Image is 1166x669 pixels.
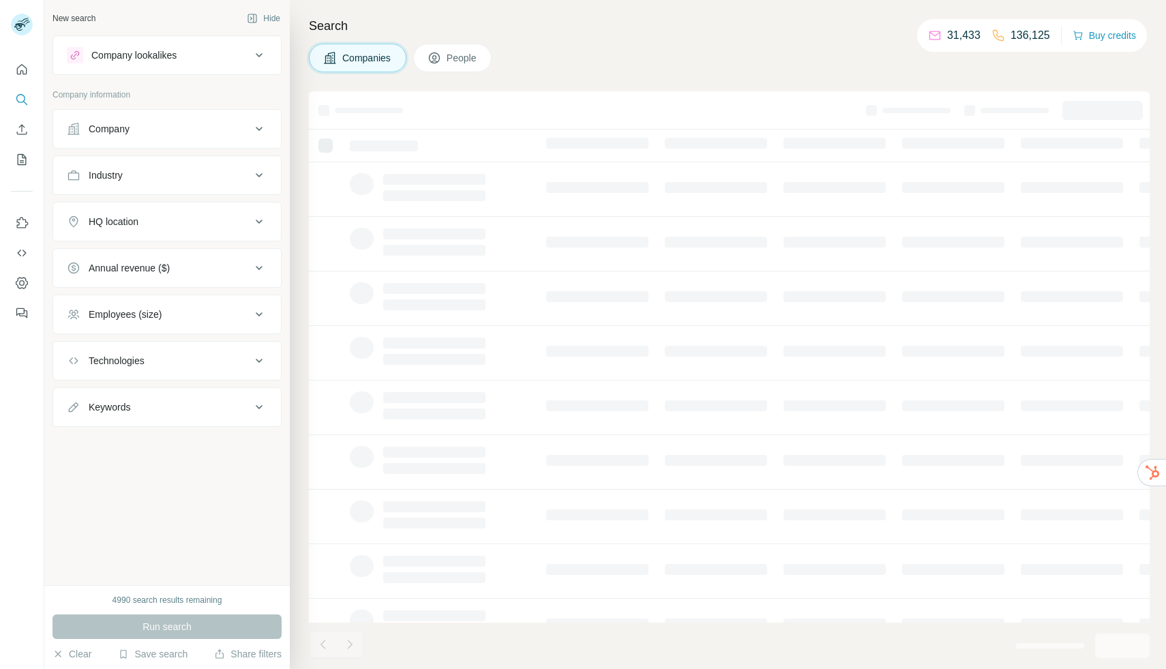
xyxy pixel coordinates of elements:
h4: Search [309,16,1150,35]
p: 136,125 [1011,27,1050,44]
p: 31,433 [947,27,981,44]
button: Feedback [11,301,33,325]
button: Enrich CSV [11,117,33,142]
p: Company information [53,89,282,101]
button: Technologies [53,344,281,377]
button: Share filters [214,647,282,661]
div: Annual revenue ($) [89,261,170,275]
button: Quick start [11,57,33,82]
div: New search [53,12,95,25]
button: Company [53,113,281,145]
button: HQ location [53,205,281,238]
div: 4990 search results remaining [113,594,222,606]
button: Save search [118,647,188,661]
button: Search [11,87,33,112]
span: Companies [342,51,392,65]
button: Annual revenue ($) [53,252,281,284]
div: Industry [89,168,123,182]
button: Employees (size) [53,298,281,331]
div: Employees (size) [89,308,162,321]
div: Company [89,122,130,136]
button: My lists [11,147,33,172]
div: Company lookalikes [91,48,177,62]
button: Company lookalikes [53,39,281,72]
span: People [447,51,478,65]
button: Use Surfe on LinkedIn [11,211,33,235]
button: Buy credits [1073,26,1136,45]
div: Keywords [89,400,130,414]
div: Technologies [89,354,145,368]
button: Hide [237,8,290,29]
button: Use Surfe API [11,241,33,265]
button: Industry [53,159,281,192]
button: Clear [53,647,91,661]
button: Keywords [53,391,281,423]
div: HQ location [89,215,138,228]
button: Dashboard [11,271,33,295]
